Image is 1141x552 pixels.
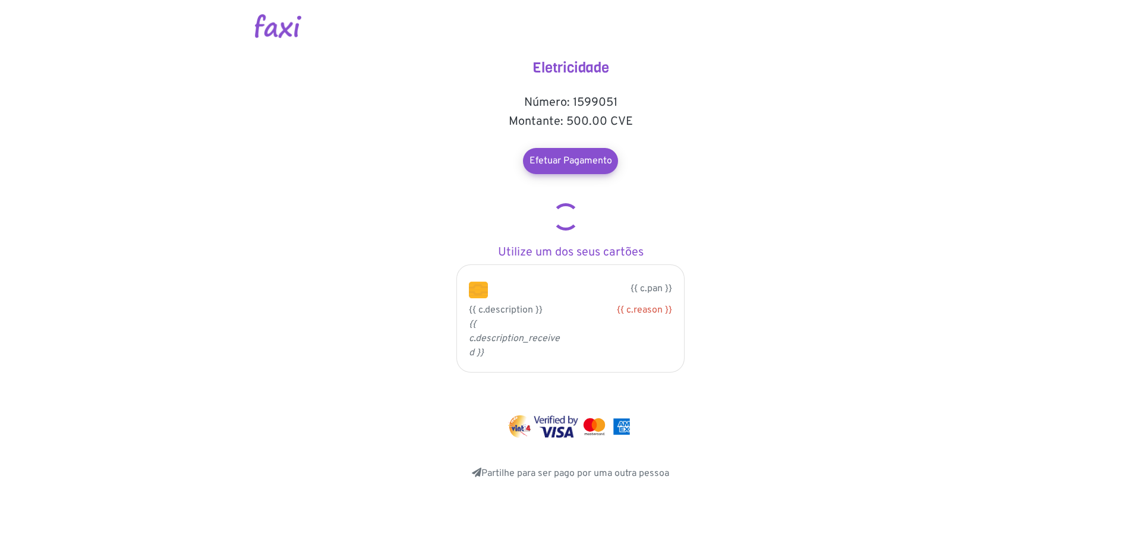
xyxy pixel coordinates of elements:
[452,59,689,77] h4: Eletricidade
[508,415,532,438] img: vinti4
[452,115,689,129] h5: Montante: 500.00 CVE
[452,245,689,260] h5: Utilize um dos seus cartões
[452,96,689,110] h5: Número: 1599051
[534,415,578,438] img: visa
[469,282,488,298] img: chip.png
[610,415,633,438] img: mastercard
[469,304,543,316] span: {{ c.description }}
[581,415,608,438] img: mastercard
[506,282,672,296] p: {{ c.pan }}
[523,148,618,174] a: Efetuar Pagamento
[579,303,672,317] div: {{ c.reason }}
[469,318,560,359] i: {{ c.description_received }}
[472,468,669,480] a: Partilhe para ser pago por uma outra pessoa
